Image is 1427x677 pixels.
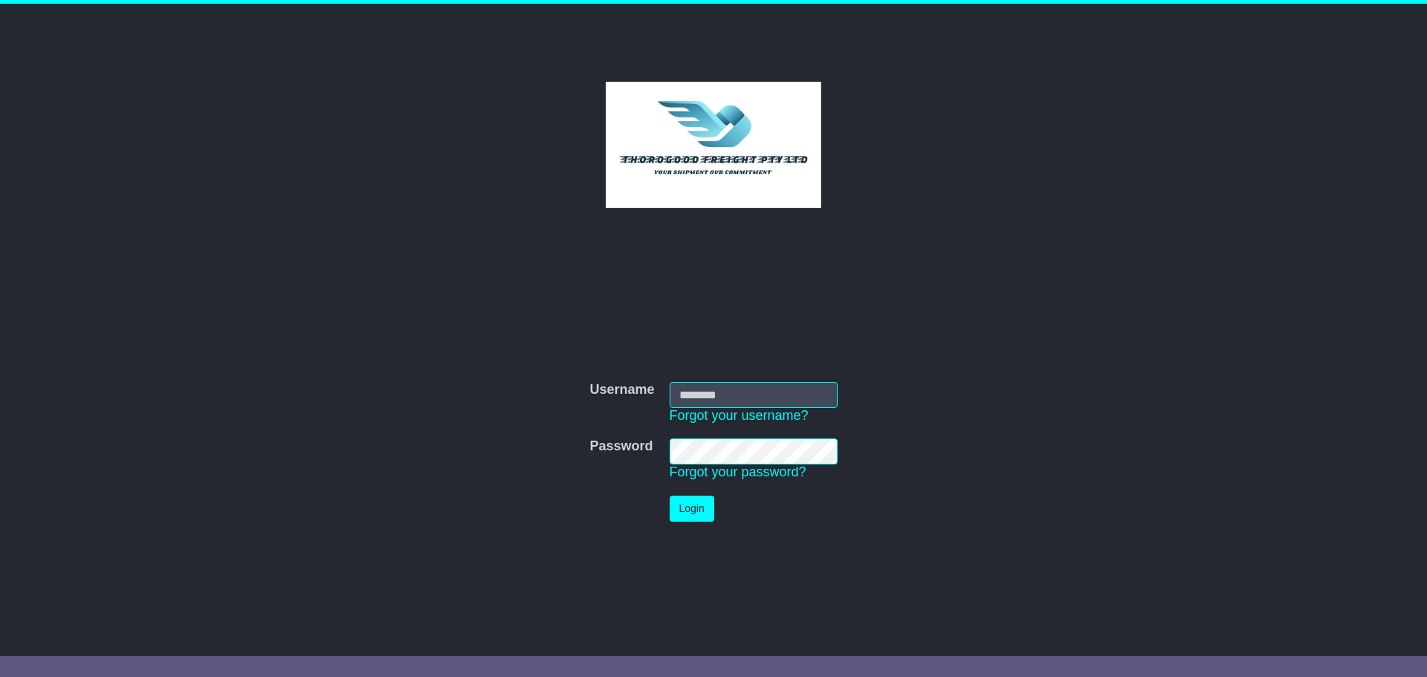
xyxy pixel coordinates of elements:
[670,496,714,522] button: Login
[670,408,809,423] a: Forgot your username?
[606,82,822,208] img: Thorogood Freight Pty Ltd
[670,464,806,479] a: Forgot your password?
[589,382,654,398] label: Username
[589,438,653,455] label: Password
